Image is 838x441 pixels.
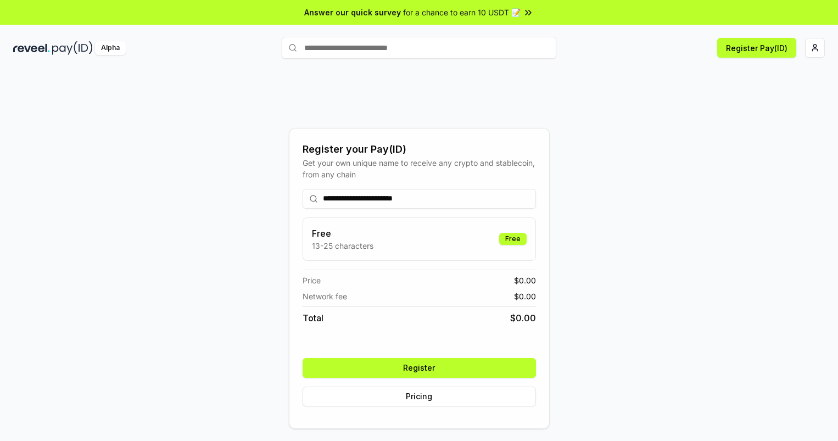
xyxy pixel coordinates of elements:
[303,387,536,406] button: Pricing
[13,41,50,55] img: reveel_dark
[303,142,536,157] div: Register your Pay(ID)
[95,41,126,55] div: Alpha
[52,41,93,55] img: pay_id
[312,240,373,252] p: 13-25 characters
[499,233,527,245] div: Free
[514,291,536,302] span: $ 0.00
[303,311,323,325] span: Total
[514,275,536,286] span: $ 0.00
[312,227,373,240] h3: Free
[717,38,796,58] button: Register Pay(ID)
[303,291,347,302] span: Network fee
[304,7,401,18] span: Answer our quick survey
[403,7,521,18] span: for a chance to earn 10 USDT 📝
[303,275,321,286] span: Price
[303,157,536,180] div: Get your own unique name to receive any crypto and stablecoin, from any chain
[303,358,536,378] button: Register
[510,311,536,325] span: $ 0.00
